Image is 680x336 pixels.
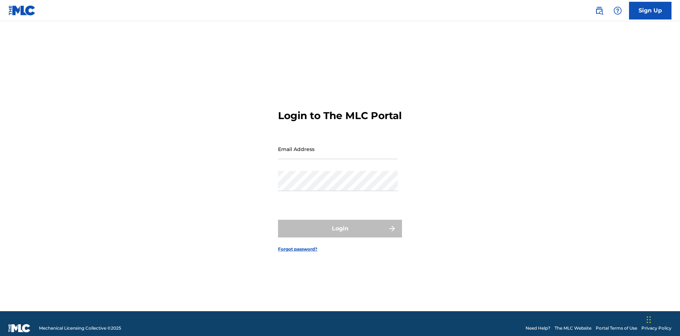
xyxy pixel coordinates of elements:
a: Forgot password? [278,246,317,252]
a: The MLC Website [555,325,591,331]
a: Need Help? [526,325,550,331]
img: MLC Logo [8,5,36,16]
div: Help [611,4,625,18]
img: help [613,6,622,15]
div: Drag [647,309,651,330]
a: Sign Up [629,2,671,19]
iframe: Chat Widget [645,302,680,336]
img: search [595,6,603,15]
a: Privacy Policy [641,325,671,331]
a: Portal Terms of Use [596,325,637,331]
span: Mechanical Licensing Collective © 2025 [39,325,121,331]
a: Public Search [592,4,606,18]
h3: Login to The MLC Portal [278,110,402,122]
img: logo [8,324,30,332]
